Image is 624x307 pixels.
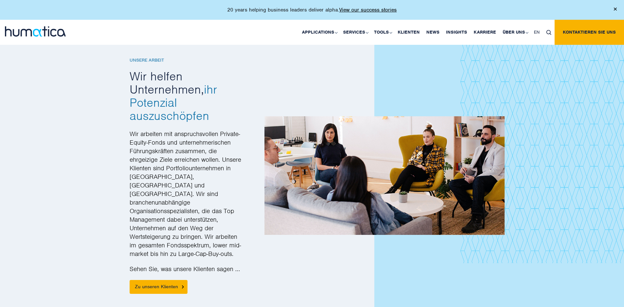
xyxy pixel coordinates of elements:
[371,20,394,45] a: Tools
[182,285,184,288] img: View Clients
[5,26,66,37] img: logo
[555,20,624,45] a: Kontaktieren Sie uns
[546,30,551,35] img: search_icon
[130,280,187,294] a: Zu unseren Klienten
[534,29,540,35] span: EN
[531,20,543,45] a: EN
[450,18,624,263] img: abtworkpettern
[340,20,371,45] a: Services
[130,130,245,265] p: Wir arbeiten mit anspruchsvollen Private-Equity-Fonds und unternehmerischen Führungskräften zusam...
[339,7,397,13] a: View our success stories
[423,20,443,45] a: News
[443,20,470,45] a: Insights
[470,20,499,45] a: Karriere
[394,20,423,45] a: Klienten
[499,20,531,45] a: Über uns
[130,70,245,122] h2: Wir helfen Unternehmen,
[130,58,245,63] h6: UNSERE ARBEIT
[130,265,245,280] p: Sehen Sie, was unsere Klienten sagen ...
[130,82,217,123] span: ihr Potenzial auszuschöpfen
[299,20,340,45] a: Applications
[227,7,397,13] p: 20 years helping business leaders deliver alpha.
